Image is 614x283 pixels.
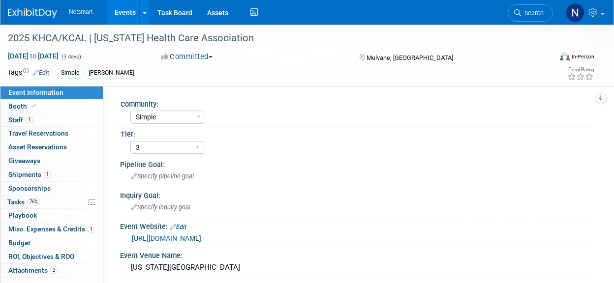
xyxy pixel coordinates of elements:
a: Booth [0,100,103,113]
span: Asset Reservations [8,143,67,151]
a: Search [508,4,553,22]
div: Event Website: [120,219,594,232]
span: 76% [27,198,40,205]
span: Attachments [8,266,58,274]
td: Tags [7,67,49,79]
div: Event Format [509,51,594,66]
a: Giveaways [0,154,103,168]
a: Event Information [0,86,103,99]
div: [PERSON_NAME] [86,68,137,78]
span: Netsmart [69,8,92,15]
span: Tasks [7,198,40,206]
span: Search [521,9,544,17]
i: Booth reservation complete [31,103,36,109]
span: 2 [50,266,58,274]
span: Booth [8,102,38,110]
div: Simple [58,68,82,78]
a: Travel Reservations [0,127,103,140]
span: Giveaways [8,157,40,165]
a: ROI, Objectives & ROO [0,250,103,263]
img: Nina Finn [566,3,584,22]
img: Format-Inperson.png [560,53,570,60]
div: Tier: [121,127,590,139]
a: Shipments1 [0,168,103,181]
a: Staff1 [0,113,103,127]
span: [DATE] [DATE] [7,52,59,60]
span: Budget [8,239,31,247]
a: Asset Reservations [0,141,103,154]
a: Misc. Expenses & Credits1 [0,223,103,236]
a: [URL][DOMAIN_NAME] [132,234,201,242]
span: Misc. Expenses & Credits [8,225,95,233]
a: Edit [33,69,49,76]
a: Attachments2 [0,264,103,277]
span: Mulvane, [GEOGRAPHIC_DATA] [367,54,453,61]
div: 2025 KHCA/KCAL | [US_STATE] Health Care Association [4,29,544,47]
div: Community: [121,97,590,109]
a: Budget [0,236,103,250]
span: Staff [8,116,33,124]
div: Event Rating [567,67,594,72]
a: Playbook [0,209,103,222]
img: ExhibitDay [8,8,57,18]
span: Specify inquiry goal [131,203,190,211]
button: Committed [158,52,216,62]
span: (3 days) [61,54,81,60]
span: 1 [26,116,33,123]
span: ROI, Objectives & ROO [8,253,74,260]
a: Tasks76% [0,196,103,209]
span: to [29,52,38,60]
span: Travel Reservations [8,129,68,137]
div: Pipeline Goal: [120,157,594,170]
span: 1 [88,226,95,233]
div: Inquiry Goal: [120,188,594,200]
div: Event Venue Name: [120,248,594,260]
span: Specify pipeline goal [131,172,194,180]
a: Edit [170,224,186,230]
span: Sponsorships [8,184,51,192]
span: Event Information [8,88,63,96]
a: Sponsorships [0,182,103,195]
span: Shipments [8,170,51,178]
span: 1 [44,170,51,178]
div: [US_STATE][GEOGRAPHIC_DATA] [127,260,587,275]
span: Playbook [8,211,37,219]
div: In-Person [571,53,594,60]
